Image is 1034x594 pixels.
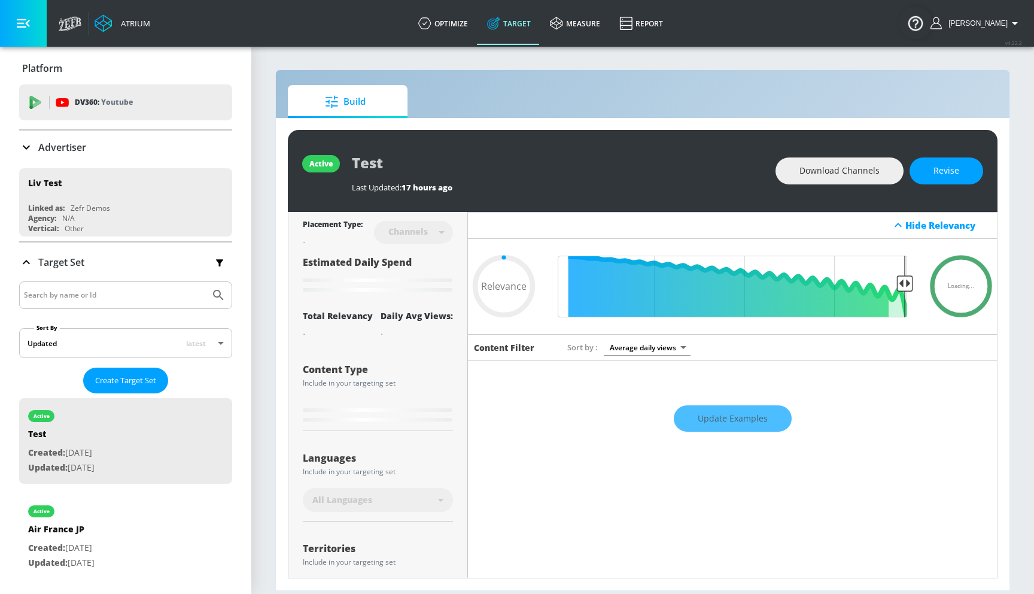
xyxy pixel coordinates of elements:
div: Last Updated: [352,182,764,193]
p: Target Set [38,256,84,269]
div: Vertical: [28,223,59,234]
div: N/A [62,213,75,223]
span: Download Channels [799,163,880,178]
div: Atrium [116,18,150,29]
p: Advertiser [38,141,86,154]
label: Sort By [34,324,60,332]
div: Air France JP [28,523,95,541]
span: Estimated Daily Spend [303,256,412,269]
span: latest [186,338,206,348]
div: Updated [28,338,57,348]
div: Territories [303,544,453,553]
div: Agency: [28,213,56,223]
div: All Languages [303,488,453,512]
span: All Languages [312,494,372,506]
span: 17 hours ago [402,182,452,193]
a: optimize [409,2,478,45]
div: Daily Avg Views: [381,310,453,322]
span: Updated: [28,462,68,473]
div: Hide Relevancy [468,212,997,239]
span: Relevance [481,281,527,291]
a: Target [478,2,540,45]
input: Final Threshold [552,256,913,317]
div: DV360: Youtube [19,84,232,120]
span: Created: [28,542,65,553]
div: Total Relevancy [303,310,373,322]
div: Content Type [303,365,453,374]
p: [DATE] [28,541,95,556]
div: Zefr Demos [71,203,110,213]
p: Platform [22,62,62,75]
a: Atrium [95,14,150,32]
h6: Content Filter [474,342,534,353]
p: [DATE] [28,445,95,460]
button: Revise [910,157,983,184]
p: DV360: [75,96,133,109]
span: Sort by [567,342,598,353]
button: Open Resource Center [899,6,932,40]
p: [DATE] [28,460,95,475]
div: active [34,413,50,419]
div: Test [28,428,95,445]
a: Report [610,2,673,45]
div: Channels [382,226,434,237]
div: Liv Test [28,177,62,189]
div: Include in your targeting set [303,559,453,566]
div: Linked as: [28,203,65,213]
span: Build [300,87,391,116]
div: Languages [303,453,453,463]
span: login as: guillaume.chorn@zefr.com [944,19,1008,28]
div: activeTestCreated:[DATE]Updated:[DATE] [19,398,232,484]
span: Updated: [28,557,68,568]
div: active [309,159,333,169]
p: [DATE] [28,556,95,571]
div: Liv TestLinked as:Zefr DemosAgency:N/AVertical:Other [19,168,232,237]
div: Include in your targeting set [303,468,453,475]
button: Create Target Set [83,368,168,393]
div: Estimated Daily Spend [303,256,453,296]
button: [PERSON_NAME] [930,16,1022,31]
button: Download Channels [775,157,904,184]
a: measure [540,2,610,45]
p: Youtube [101,96,133,108]
span: Created: [28,447,65,458]
div: Advertiser [19,131,232,164]
div: Platform [19,51,232,85]
span: Revise [933,163,959,178]
div: Target Set [19,243,232,282]
div: active [34,508,50,514]
div: Hide Relevancy [905,219,990,231]
div: Placement Type: [303,219,363,232]
div: Other [65,223,84,234]
div: Include in your targeting set [303,380,453,387]
div: activeAir France JPCreated:[DATE]Updated:[DATE] [19,493,232,579]
span: Loading... [948,283,974,289]
span: v 4.22.2 [1005,40,1022,46]
span: Create Target Set [95,374,156,387]
input: Search by name or Id [24,287,205,303]
div: Average daily views [604,340,691,356]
